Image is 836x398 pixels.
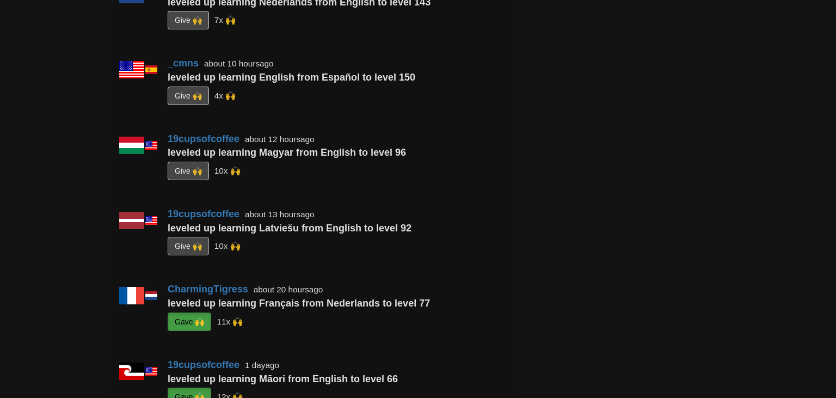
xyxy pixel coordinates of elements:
[168,237,209,255] button: Give 🙌
[245,360,279,370] small: 1 day ago
[214,90,236,100] small: Earluccio<br />Qvadratus<br />Morela<br />CharmingTigress
[214,166,241,175] small: Earluccio<br />Qvadratus<br />houzuki<br />atila_fakacz<br />Marcos<br />Morela<br />LuciusVorenu...
[214,241,241,250] small: Earluccio<br />Qvadratus<br />houzuki<br />atila_fakacz<br />Marcos<br />Morela<br />LuciusVorenu...
[204,59,274,68] small: about 10 hours ago
[168,72,415,83] strong: leveled up learning English from Español to level 150
[214,15,236,25] small: Earluccio<br />Qvadratus<br />houzuki<br />Toshiro42<br />Romolo_Ricci<br />Morela<br />LuciusVor...
[168,133,239,144] a: 19cupsofcoffee
[254,285,323,294] small: about 20 hours ago
[168,359,239,370] a: 19cupsofcoffee
[168,147,406,158] strong: leveled up learning Magyar from English to level 96
[168,313,211,331] button: Gave 🙌
[217,317,243,326] small: Earluccio<br />Qvadratus<br />houzuki<br />Romolo_Ricci<br />superwinston<br />Toshiro42<br />Luc...
[168,284,248,295] a: CharmingTigress
[168,373,398,384] strong: leveled up learning Māori from English to level 66
[168,162,209,180] button: Give 🙌
[245,134,315,144] small: about 12 hours ago
[168,58,199,69] a: _cmns
[245,210,315,219] small: about 13 hours ago
[168,298,430,309] strong: leveled up learning Français from Nederlands to level 77
[168,11,209,29] button: Give 🙌
[168,87,209,105] button: Give 🙌
[168,209,239,219] a: 19cupsofcoffee
[168,223,411,234] strong: leveled up learning Latviešu from English to level 92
